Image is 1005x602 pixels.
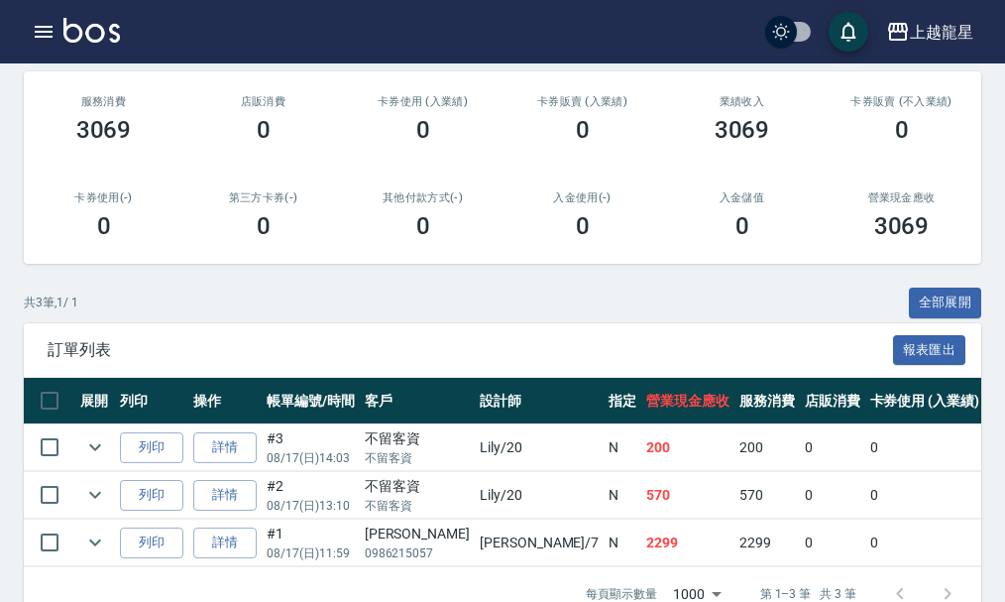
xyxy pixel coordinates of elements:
[845,95,957,108] h2: 卡券販賣 (不入業績)
[267,449,355,467] p: 08/17 (日) 14:03
[845,191,957,204] h2: 營業現金應收
[48,95,160,108] h3: 服務消費
[416,212,430,240] h3: 0
[604,424,641,471] td: N
[865,378,985,424] th: 卡券使用 (入業績)
[865,520,985,566] td: 0
[365,449,470,467] p: 不留客資
[878,12,981,53] button: 上越龍星
[604,472,641,519] td: N
[360,378,475,424] th: 客戶
[48,340,893,360] span: 訂單列表
[475,424,604,471] td: Lily /20
[800,520,865,566] td: 0
[895,116,909,144] h3: 0
[734,472,800,519] td: 570
[75,378,115,424] th: 展開
[416,116,430,144] h3: 0
[576,116,590,144] h3: 0
[475,520,604,566] td: [PERSON_NAME] /7
[641,424,734,471] td: 200
[734,520,800,566] td: 2299
[604,378,641,424] th: 指定
[365,476,470,497] div: 不留客資
[800,378,865,424] th: 店販消費
[874,212,930,240] h3: 3069
[865,472,985,519] td: 0
[686,95,798,108] h2: 業績收入
[120,432,183,463] button: 列印
[365,544,470,562] p: 0986215057
[893,339,966,358] a: 報表匯出
[193,432,257,463] a: 詳情
[367,191,479,204] h2: 其他付款方式(-)
[865,424,985,471] td: 0
[97,212,111,240] h3: 0
[120,528,183,558] button: 列印
[193,528,257,558] a: 詳情
[257,212,271,240] h3: 0
[715,116,770,144] h3: 3069
[63,18,120,43] img: Logo
[193,480,257,511] a: 詳情
[367,95,479,108] h2: 卡券使用 (入業績)
[267,497,355,515] p: 08/17 (日) 13:10
[909,288,982,318] button: 全部展開
[257,116,271,144] h3: 0
[734,378,800,424] th: 服務消費
[365,497,470,515] p: 不留客資
[80,528,110,557] button: expand row
[365,428,470,449] div: 不留客資
[686,191,798,204] h2: 入金儲值
[267,544,355,562] p: 08/17 (日) 11:59
[365,524,470,544] div: [PERSON_NAME]
[641,472,734,519] td: 570
[262,472,360,519] td: #2
[829,12,868,52] button: save
[475,472,604,519] td: Lily /20
[24,294,78,311] p: 共 3 筆, 1 / 1
[734,424,800,471] td: 200
[800,472,865,519] td: 0
[76,116,132,144] h3: 3069
[115,378,188,424] th: 列印
[475,378,604,424] th: 設計師
[207,95,319,108] h2: 店販消費
[800,424,865,471] td: 0
[262,424,360,471] td: #3
[48,191,160,204] h2: 卡券使用(-)
[120,480,183,511] button: 列印
[262,378,360,424] th: 帳單編號/時間
[526,191,638,204] h2: 入金使用(-)
[80,432,110,462] button: expand row
[262,520,360,566] td: #1
[641,520,734,566] td: 2299
[526,95,638,108] h2: 卡券販賣 (入業績)
[893,335,966,366] button: 報表匯出
[576,212,590,240] h3: 0
[641,378,734,424] th: 營業現金應收
[910,20,973,45] div: 上越龍星
[188,378,262,424] th: 操作
[604,520,641,566] td: N
[207,191,319,204] h2: 第三方卡券(-)
[80,480,110,510] button: expand row
[735,212,749,240] h3: 0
